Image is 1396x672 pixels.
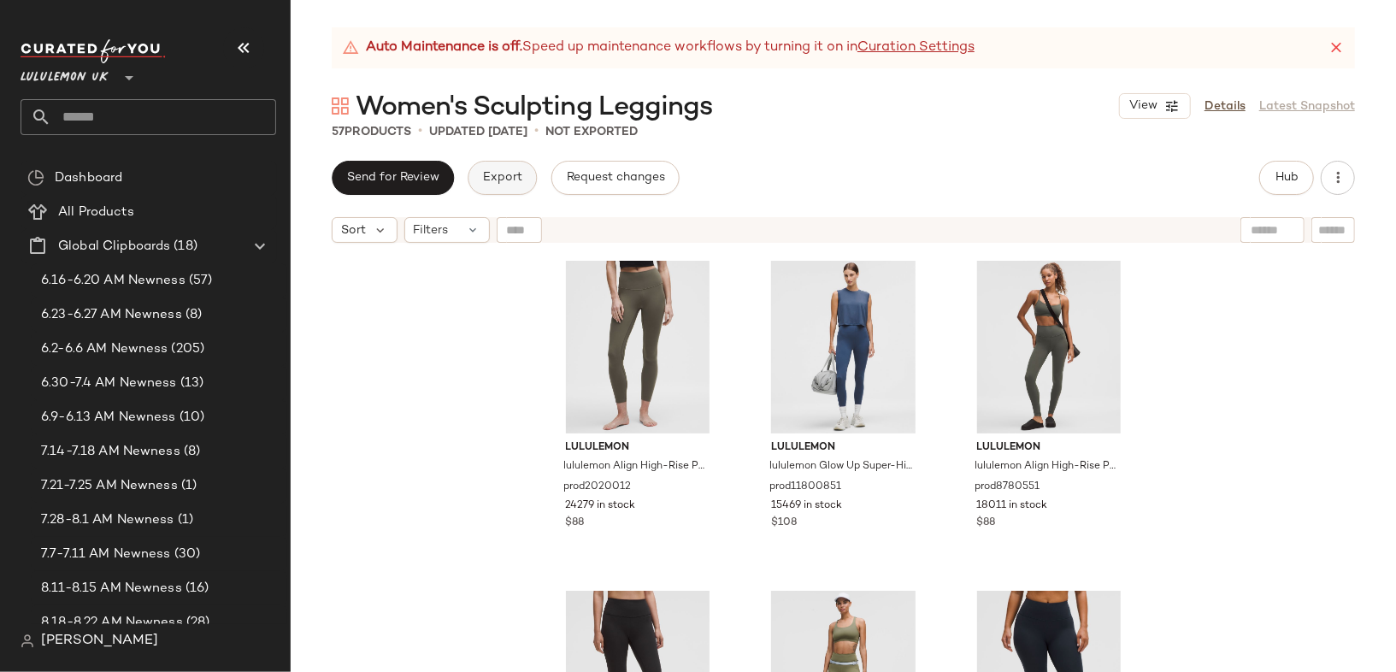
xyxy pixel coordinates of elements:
span: Women's Sculpting Leggings [356,91,712,125]
span: lululemon Align High-Rise Pant 28" [975,459,1120,475]
span: $108 [771,516,797,531]
img: LW5CTAS_045739_1 [552,261,724,433]
span: Request changes [566,171,665,185]
span: 18011 in stock [977,498,1048,514]
span: prod11800851 [769,480,841,495]
span: $88 [566,516,585,531]
span: prod2020012 [564,480,632,495]
span: Hub [1275,171,1299,185]
span: Filters [414,221,449,239]
span: (10) [176,408,205,427]
img: svg%3e [27,169,44,186]
span: 7.28-8.1 AM Newness [41,510,174,530]
span: lululemon Glow Up Super-High-Rise Tight 25" [769,459,914,475]
img: svg%3e [332,97,349,115]
span: prod8780551 [975,480,1040,495]
span: • [418,121,422,142]
span: (1) [174,510,193,530]
span: (30) [171,545,201,564]
p: updated [DATE] [429,123,527,141]
span: (57) [186,271,213,291]
span: (1) [178,476,197,496]
span: 24279 in stock [566,498,636,514]
span: (8) [180,442,200,462]
img: cfy_white_logo.C9jOOHJF.svg [21,39,166,63]
button: Hub [1259,161,1314,195]
span: 6.2-6.6 AM Newness [41,339,168,359]
img: LW5CTES_035487_1 [963,261,1135,433]
span: 15469 in stock [771,498,842,514]
button: View [1119,93,1191,119]
span: 7.7-7.11 AM Newness [41,545,171,564]
span: 8.11-8.15 AM Newness [41,579,182,598]
span: lululemon [977,440,1122,456]
a: Curation Settings [857,38,975,58]
img: svg%3e [21,634,34,648]
span: (205) [168,339,205,359]
span: 6.16-6.20 AM Newness [41,271,186,291]
button: Send for Review [332,161,454,195]
img: LW5FZES_071150_1 [757,261,929,433]
div: Speed up maintenance workflows by turning it on in [342,38,975,58]
span: lululemon Align High-Rise Pant 25" [564,459,709,475]
a: Details [1205,97,1246,115]
span: Lululemon UK [21,58,109,89]
span: Global Clipboards [58,237,170,256]
span: (28) [183,613,210,633]
span: Send for Review [346,171,439,185]
span: 57 [332,126,345,139]
span: (18) [170,237,197,256]
div: Products [332,123,411,141]
span: Export [482,171,522,185]
span: $88 [977,516,996,531]
span: (16) [182,579,209,598]
span: 8.18-8.22 AM Newness [41,613,183,633]
p: Not Exported [545,123,638,141]
span: Sort [341,221,366,239]
span: [PERSON_NAME] [41,631,158,651]
span: 7.21-7.25 AM Newness [41,476,178,496]
span: lululemon [566,440,710,456]
strong: Auto Maintenance is off. [366,38,522,58]
span: 6.23-6.27 AM Newness [41,305,182,325]
span: View [1128,99,1157,113]
span: 7.14-7.18 AM Newness [41,442,180,462]
button: Export [468,161,537,195]
span: (8) [182,305,202,325]
span: (13) [177,374,204,393]
span: All Products [58,203,134,222]
span: • [534,121,539,142]
span: Dashboard [55,168,122,188]
span: lululemon [771,440,916,456]
button: Request changes [551,161,680,195]
span: 6.30-7.4 AM Newness [41,374,177,393]
span: 6.9-6.13 AM Newness [41,408,176,427]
